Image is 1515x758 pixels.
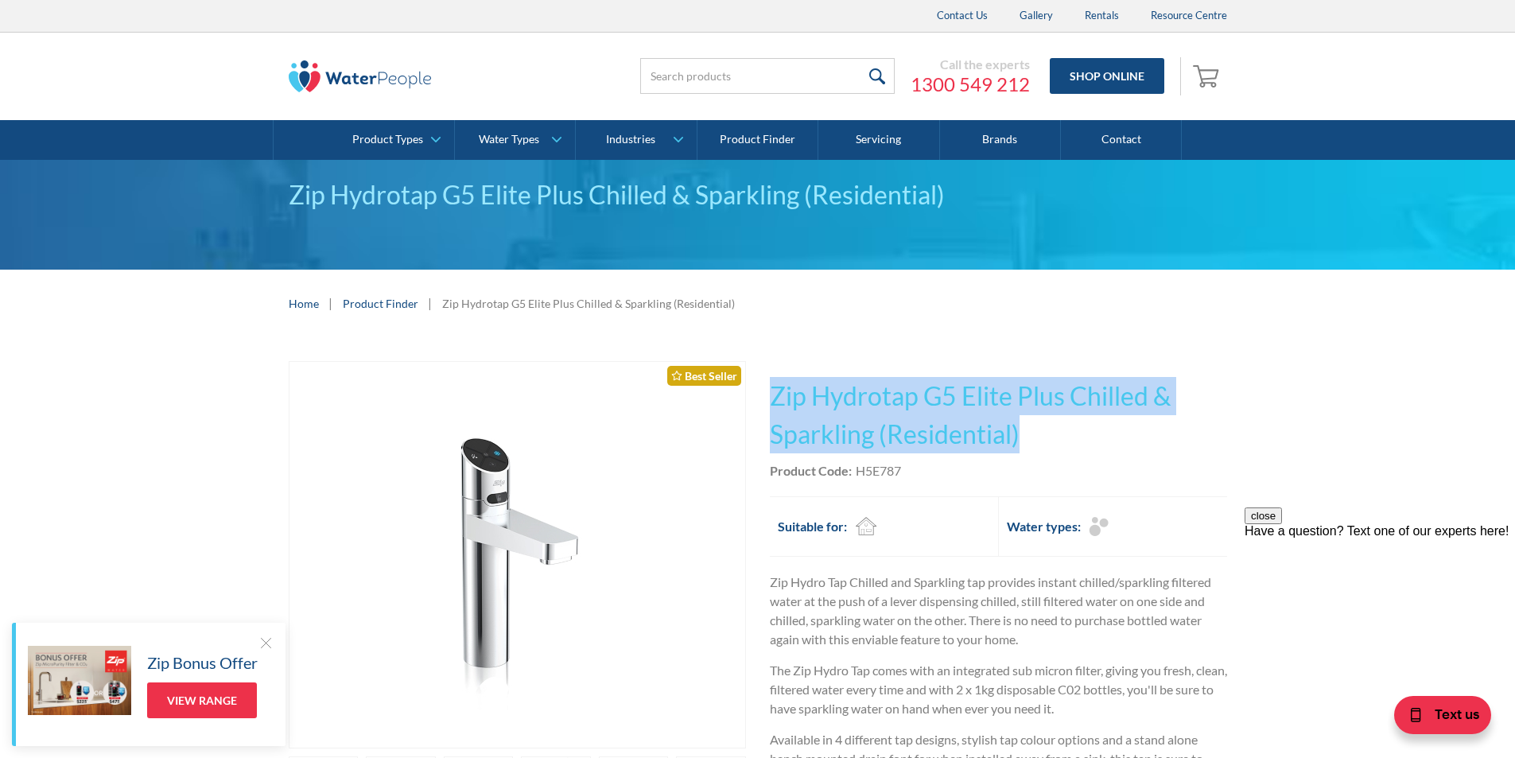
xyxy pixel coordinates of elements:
[479,133,539,146] div: Water Types
[289,176,1227,214] div: Zip Hydrotap G5 Elite Plus Chilled & Sparkling (Residential)
[1050,58,1164,94] a: Shop Online
[1061,120,1182,160] a: Contact
[455,120,575,160] a: Water Types
[576,120,696,160] a: Industries
[770,573,1227,649] p: Zip Hydro Tap Chilled and Sparkling tap provides instant chilled/sparkling filtered water at the ...
[606,133,655,146] div: Industries
[697,120,818,160] a: Product Finder
[940,120,1061,160] a: Brands
[289,361,746,748] a: open lightbox
[289,60,432,92] img: The Water People
[327,293,335,313] div: |
[911,56,1030,72] div: Call the experts
[147,651,258,674] h5: Zip Bonus Offer
[818,120,939,160] a: Servicing
[770,661,1227,718] p: The Zip Hydro Tap comes with an integrated sub micron filter, giving you fresh, clean, filtered w...
[1245,507,1515,698] iframe: podium webchat widget prompt
[1007,517,1081,536] h2: Water types:
[28,646,131,715] img: Zip Bonus Offer
[1189,57,1227,95] a: Open empty cart
[334,120,454,160] a: Product Types
[359,362,675,748] img: Zip Hydrotap G5 Elite Plus Chilled & Sparkling (Residential)
[667,366,741,386] div: Best Seller
[147,682,257,718] a: View Range
[770,463,852,478] strong: Product Code:
[640,58,895,94] input: Search products
[352,133,423,146] div: Product Types
[1193,63,1223,88] img: shopping cart
[856,461,901,480] div: H5E787
[426,293,434,313] div: |
[442,295,735,312] div: Zip Hydrotap G5 Elite Plus Chilled & Sparkling (Residential)
[911,72,1030,96] a: 1300 549 212
[289,295,319,312] a: Home
[778,517,847,536] h2: Suitable for:
[343,295,418,312] a: Product Finder
[770,377,1227,453] h1: Zip Hydrotap G5 Elite Plus Chilled & Sparkling (Residential)
[1388,678,1515,758] iframe: podium webchat widget bubble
